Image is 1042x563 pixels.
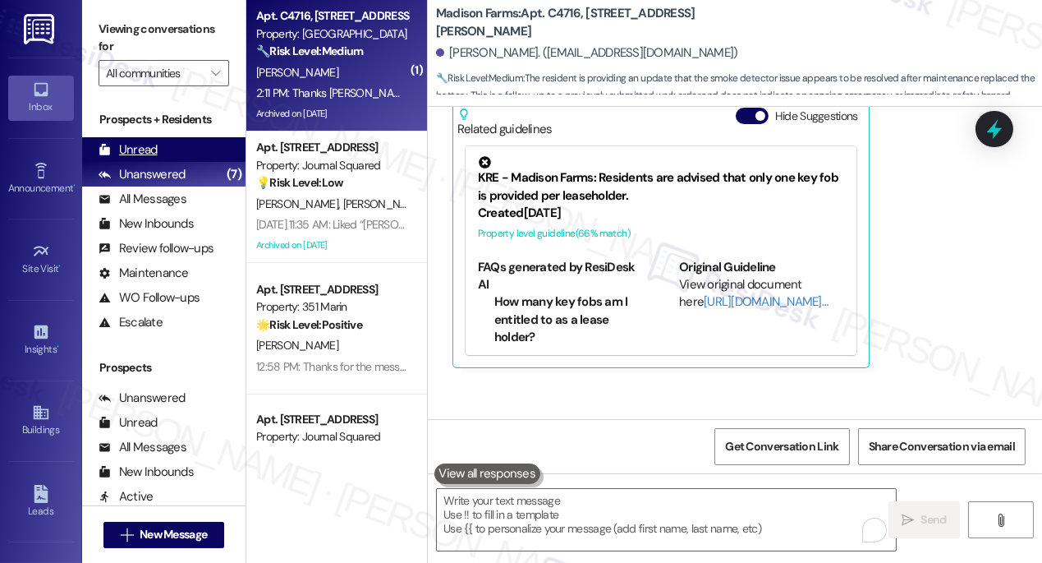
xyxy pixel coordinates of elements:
a: [URL][DOMAIN_NAME]… [704,293,828,310]
div: Apt. [STREET_ADDRESS] [256,281,408,298]
a: Leads [8,480,74,524]
strong: 🔧 Risk Level: Medium [436,72,523,85]
li: How many key fobs am I entitled to as a lease holder? [494,293,643,346]
label: Hide Suggestions [775,108,858,125]
i:  [902,514,914,527]
div: [PERSON_NAME] [502,418,1030,441]
div: Review follow-ups [99,240,213,257]
div: All Messages [99,191,186,208]
a: Site Visit • [8,238,74,282]
span: • [73,180,76,192]
strong: 🔧 Risk Level: Medium [256,44,363,58]
span: [PERSON_NAME] [256,338,338,353]
div: Property: Journal Squared [256,157,408,174]
div: Unread [99,414,158,431]
div: Unanswered [99,166,186,183]
b: FAQs generated by ResiDesk AI [478,259,636,293]
button: Get Conversation Link [714,428,849,465]
div: Archived on [DATE] [255,235,410,256]
img: ResiDesk Logo [24,14,57,44]
a: Buildings [8,399,74,443]
div: Archived on [DATE] [255,104,410,124]
span: [PERSON_NAME] [343,196,430,211]
button: Send [888,501,960,538]
div: Property: 351 Marin [256,298,408,316]
span: • [57,341,59,353]
div: Prospects + Residents [82,111,246,128]
div: [PERSON_NAME]. ([EMAIL_ADDRESS][DOMAIN_NAME]) [436,44,738,62]
div: Created [DATE] [478,205,844,222]
a: Insights • [8,318,74,362]
span: New Message [140,526,207,543]
span: [PERSON_NAME] [256,196,343,211]
div: Property: [GEOGRAPHIC_DATA] [256,25,408,43]
i:  [211,67,220,80]
b: Madison Farms: Apt. C4716, [STREET_ADDRESS][PERSON_NAME] [436,5,764,40]
div: Prospects [82,359,246,376]
strong: 💡 Risk Level: Low [256,175,343,190]
textarea: To enrich screen reader interactions, please activate Accessibility in Grammarly extension settings [437,489,896,551]
div: View original document here [679,276,844,311]
div: Unread [99,141,158,159]
span: Get Conversation Link [725,438,838,455]
div: (7) [223,162,246,187]
div: New Inbounds [99,215,194,233]
div: Apt. [STREET_ADDRESS] [256,411,408,428]
div: Unanswered [99,390,186,407]
b: Original Guideline [679,259,776,275]
i:  [121,528,133,542]
div: Related guidelines [457,108,553,138]
input: All communities [106,60,203,86]
div: WO Follow-ups [99,289,200,307]
span: Share Conversation via email [869,438,1015,455]
label: Viewing conversations for [99,16,229,60]
span: • [59,261,62,272]
div: Property level guideline ( 66 % match) [478,225,844,242]
div: Property: Journal Squared [256,428,408,445]
div: Maintenance [99,265,189,282]
button: Share Conversation via email [858,428,1026,465]
li: As a lease holder, you are entitled to one key fob per person on the lease. [494,355,643,408]
div: Apt. C4716, [STREET_ADDRESS][PERSON_NAME] [256,7,408,25]
span: [PERSON_NAME] [256,65,338,80]
i:  [994,514,1007,527]
span: Send [921,511,947,528]
div: New Inbounds [99,464,194,481]
div: Apt. [STREET_ADDRESS] [256,139,408,156]
div: 2:47 PM [583,418,622,435]
a: Inbox [8,76,74,120]
div: All Messages [99,439,186,456]
button: New Message [103,522,225,548]
strong: 🌟 Risk Level: Positive [256,317,362,332]
div: KRE - Madison Farms: Residents are advised that only one key fob is provided per leaseholder. [478,156,844,205]
span: : The resident is providing an update that the smoke detector issue appears to be resolved after ... [436,70,1042,105]
div: Active [99,488,154,505]
div: Escalate [99,314,163,331]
